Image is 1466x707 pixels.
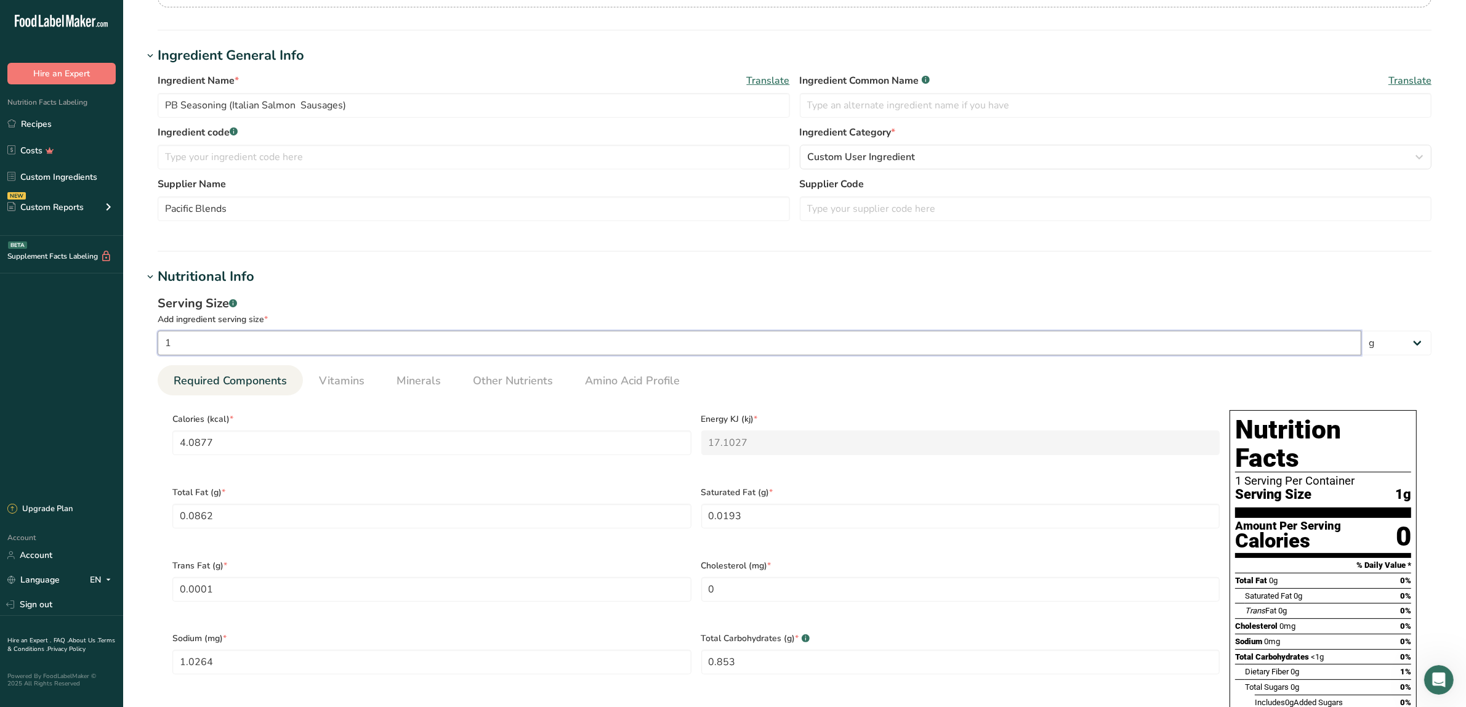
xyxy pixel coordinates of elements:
div: Calories [1235,532,1341,550]
button: Home [193,5,216,28]
span: 0g [1291,667,1299,676]
span: 0g [1269,576,1278,585]
span: <1g [1311,652,1324,661]
div: Custom Reports [7,201,84,214]
span: Total Fat [1235,576,1267,585]
span: 1% [1400,667,1411,676]
span: Amazing [145,385,163,402]
span: Fat [1245,606,1276,615]
div: Rachelle says… [10,227,236,349]
div: Amount Per Serving [1235,520,1341,532]
span: Required Components [174,373,287,389]
span: Dietary Fiber [1245,667,1289,676]
div: BETA [8,241,27,249]
span: 0g [1278,606,1287,615]
div: LIA says… [10,349,236,469]
i: Trans [1245,606,1265,615]
div: Hi [PERSON_NAME]. [140,129,227,142]
span: 0mg [1279,621,1295,631]
span: 0% [1400,591,1411,600]
span: Ingredient Common Name [800,73,930,88]
div: Sorry, [DATE] we were very busy. The name of the recipe is PB Seasoning (Maple Salmon Sausages). ... [44,150,236,201]
input: Type an alternate ingredient name if you have [800,93,1432,118]
p: The team can also help [60,15,153,28]
div: Hello [PERSON_NAME]! I hope my message finds you well! Sure you can use the linear FDA format. Pl... [20,235,192,331]
a: Hire an Expert . [7,636,51,645]
span: 0% [1400,621,1411,631]
span: Ingredient Name [158,73,239,88]
span: Saturated Fat (g) [701,486,1220,499]
div: NEW [7,192,26,200]
span: Minerals [397,373,441,389]
span: Sodium [1235,637,1262,646]
span: 0g [1285,698,1294,707]
a: Privacy Policy [47,645,86,653]
div: Sorry, [DATE] we were very busy. The name of the recipe is PB Seasoning (Maple Salmon Sausages). ... [54,158,227,194]
input: Type your serving size here [158,331,1361,355]
span: 0% [1400,637,1411,646]
span: Great [116,385,134,402]
div: Powered By FoodLabelMaker © 2025 All Rights Reserved [7,673,116,687]
span: 1g [1395,487,1411,503]
div: [DATE] [10,211,236,227]
span: Total Carbohydrates [1235,652,1309,661]
a: FAQ . [54,636,68,645]
span: 0% [1400,698,1411,707]
div: Ana says… [10,150,236,211]
button: go back [8,5,31,28]
a: About Us . [68,636,98,645]
span: Amino Acid Profile [585,373,680,389]
div: Rachelle says… [10,44,236,105]
div: Add ingredient serving size [158,313,1432,326]
span: 0% [1400,606,1411,615]
div: 0 [1396,520,1411,553]
span: Cholesterol (mg) [701,559,1220,572]
button: Hire an Expert [7,63,116,84]
div: In order to assist you better, may I kindly ask you to share your recipe name with me? [20,52,192,88]
span: Serving Size [1235,487,1311,503]
div: Serving Size [158,294,1432,313]
span: Total Fat (g) [172,486,691,499]
span: Cholesterol [1235,621,1278,631]
span: Vitamins [319,373,364,389]
h1: Nutrition Facts [1235,416,1411,472]
span: Sodium (mg) [172,632,691,645]
div: EN [90,573,116,588]
input: Type your ingredient name here [158,93,790,118]
span: Calories (kcal) [172,413,691,426]
span: Translate [747,73,790,88]
span: 0g [1291,682,1299,692]
span: Total Carbohydrates (g) [701,632,1220,645]
span: Custom User Ingredient [808,150,916,164]
div: In order to assist you better, may I kindly ask you to share your recipe name with me? [10,44,202,95]
span: Other Nutrients [473,373,553,389]
button: Custom User Ingredient [800,145,1432,169]
span: Terrible [30,385,47,402]
div: Nutritional Info [158,267,254,287]
span: Translate [1388,73,1432,88]
b: if the full standard format cannot reasonably fit [20,260,166,282]
div: Hi [PERSON_NAME]. [131,122,236,149]
section: % Daily Value * [1235,558,1411,573]
span: 0% [1400,652,1411,661]
h1: LIA [60,6,75,15]
span: Trans Fat (g) [172,559,691,572]
span: OK [87,385,105,402]
div: Hello [PERSON_NAME]!I hope my message finds you well!Sureif the full standard format cannot reaso... [10,227,202,339]
span: 0% [1400,576,1411,585]
div: Ana says… [10,122,236,150]
span: Total Sugars [1245,682,1289,692]
label: Supplier Code [800,177,1432,192]
label: Supplier Name [158,177,790,192]
div: [DATE] [10,105,236,122]
a: Language [7,569,60,591]
span: Bad [56,382,78,405]
input: Type your supplier code here [800,196,1432,221]
a: Terms & Conditions . [7,636,115,653]
div: Ingredient General Info [158,46,304,66]
span: 0% [1400,682,1411,692]
div: Upgrade Plan [7,503,73,515]
span: Includes Added Sugars [1255,698,1343,707]
input: Type your ingredient code here [158,145,790,169]
span: 0g [1294,591,1302,600]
